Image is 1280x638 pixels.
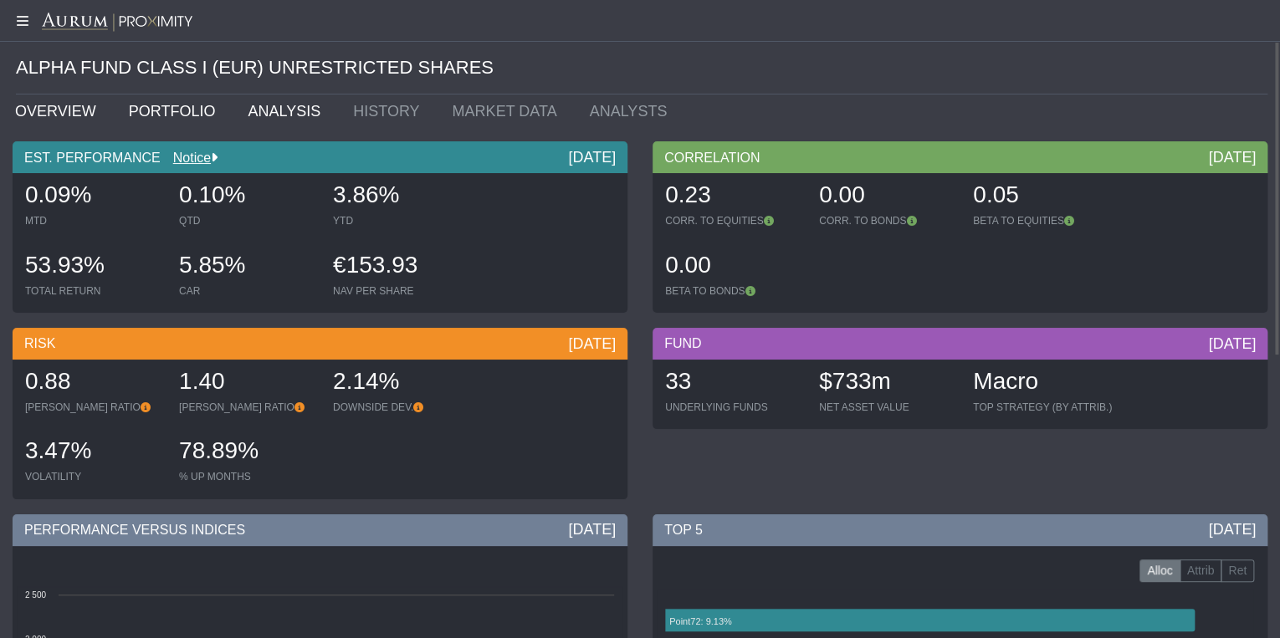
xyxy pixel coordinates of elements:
div: 0.88 [25,365,162,401]
div: CAR [179,284,316,298]
div: BETA TO EQUITIES [973,214,1110,227]
div: [PERSON_NAME] RATIO [25,401,162,414]
div: [PERSON_NAME] RATIO [179,401,316,414]
div: [DATE] [568,334,616,354]
div: NET ASSET VALUE [819,401,956,414]
a: MARKET DATA [439,94,576,128]
div: PERFORMANCE VERSUS INDICES [13,514,627,546]
div: % UP MONTHS [179,470,316,483]
div: 0.00 [665,249,802,284]
a: ANALYSIS [235,94,340,128]
div: 3.47% [25,435,162,470]
div: ALPHA FUND CLASS I (EUR) UNRESTRICTED SHARES [16,42,1267,94]
text: 2 500 [25,590,46,600]
div: RISK [13,328,627,360]
div: 0.00 [819,179,956,214]
div: BETA TO BONDS [665,284,802,298]
div: TOP 5 [653,514,1267,546]
a: OVERVIEW [3,94,116,128]
label: Alloc [1139,559,1180,583]
div: CORR. TO BONDS [819,214,956,227]
div: CORRELATION [653,141,1267,173]
div: NAV PER SHARE [333,284,470,298]
div: CORR. TO EQUITIES [665,214,802,227]
div: FUND [653,328,1267,360]
div: TOP STRATEGY (BY ATTRIB.) [973,401,1112,414]
div: TOTAL RETURN [25,284,162,298]
div: Notice [161,149,218,167]
div: QTD [179,214,316,227]
div: [DATE] [568,519,616,539]
span: 0.10% [179,181,245,207]
div: 5.85% [179,249,316,284]
div: EST. PERFORMANCE [13,141,627,173]
div: [DATE] [1208,334,1256,354]
a: Notice [161,151,211,165]
div: UNDERLYING FUNDS [665,401,802,414]
label: Ret [1221,559,1254,583]
div: $733m [819,365,956,401]
div: 53.93% [25,249,162,284]
div: 1.40 [179,365,316,401]
a: ANALYSTS [576,94,687,128]
label: Attrib [1180,559,1222,583]
div: 3.86% [333,179,470,214]
div: YTD [333,214,470,227]
div: DOWNSIDE DEV. [333,401,470,414]
a: HISTORY [340,94,439,128]
a: PORTFOLIO [116,94,236,128]
text: Point72: 9.13% [669,616,732,626]
div: [DATE] [568,147,616,167]
span: 0.23 [665,181,711,207]
div: 78.89% [179,435,316,470]
div: 2.14% [333,365,470,401]
div: 33 [665,365,802,401]
div: Macro [973,365,1112,401]
img: Aurum-Proximity%20white.svg [42,13,192,33]
div: VOLATILITY [25,470,162,483]
div: [DATE] [1208,147,1256,167]
span: 0.09% [25,181,91,207]
div: MTD [25,214,162,227]
div: [DATE] [1208,519,1256,539]
div: €153.93 [333,249,470,284]
div: 0.05 [973,179,1110,214]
